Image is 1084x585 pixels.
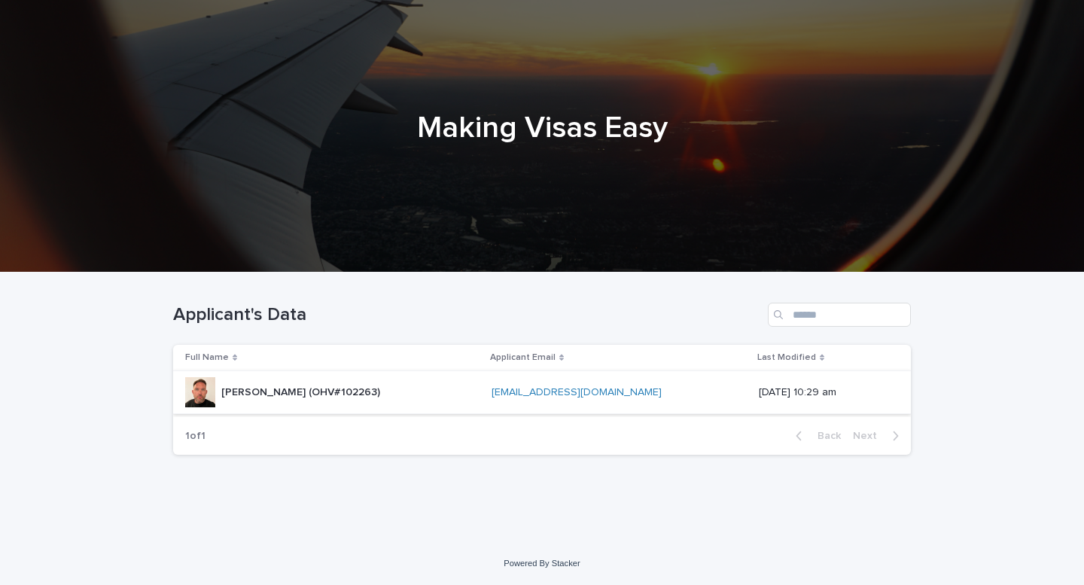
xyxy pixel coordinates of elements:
[784,429,847,443] button: Back
[221,383,383,399] p: [PERSON_NAME] (OHV#102263)
[853,431,886,441] span: Next
[173,418,218,455] p: 1 of 1
[173,304,762,326] h1: Applicant's Data
[185,349,229,366] p: Full Name
[504,559,580,568] a: Powered By Stacker
[492,387,662,398] a: [EMAIL_ADDRESS][DOMAIN_NAME]
[173,371,911,414] tr: [PERSON_NAME] (OHV#102263)[PERSON_NAME] (OHV#102263) [EMAIL_ADDRESS][DOMAIN_NAME] [DATE] 10:29 am
[757,349,816,366] p: Last Modified
[847,429,911,443] button: Next
[759,386,887,399] p: [DATE] 10:29 am
[173,110,911,146] h1: Making Visas Easy
[768,303,911,327] input: Search
[490,349,556,366] p: Applicant Email
[808,431,841,441] span: Back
